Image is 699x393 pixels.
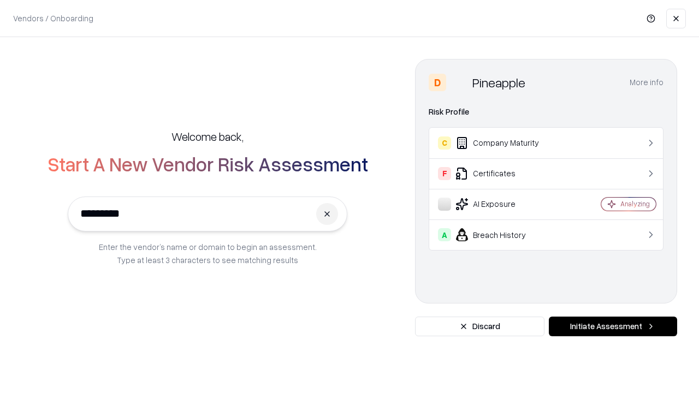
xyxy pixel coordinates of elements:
[438,136,568,150] div: Company Maturity
[429,105,664,118] div: Risk Profile
[438,136,451,150] div: C
[438,167,451,180] div: F
[99,240,317,266] p: Enter the vendor’s name or domain to begin an assessment. Type at least 3 characters to see match...
[429,74,446,91] div: D
[549,317,677,336] button: Initiate Assessment
[438,198,568,211] div: AI Exposure
[451,74,468,91] img: Pineapple
[620,199,650,209] div: Analyzing
[630,73,664,92] button: More info
[171,129,244,144] h5: Welcome back,
[48,153,368,175] h2: Start A New Vendor Risk Assessment
[438,167,568,180] div: Certificates
[13,13,93,24] p: Vendors / Onboarding
[415,317,544,336] button: Discard
[438,228,568,241] div: Breach History
[438,228,451,241] div: A
[472,74,525,91] div: Pineapple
